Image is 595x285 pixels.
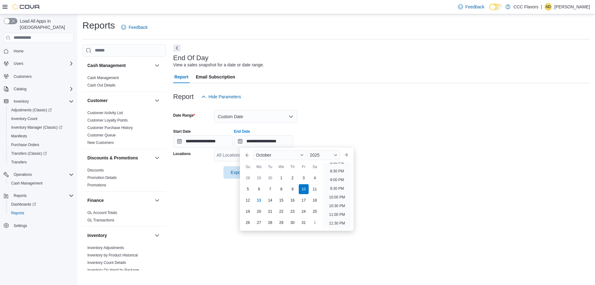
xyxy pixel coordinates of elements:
[12,4,40,10] img: Cova
[9,209,27,217] a: Reports
[14,193,27,198] span: Reports
[243,162,253,172] div: Su
[9,141,74,149] span: Purchase Orders
[6,106,76,114] a: Adjustments (Classic)
[11,72,74,80] span: Customers
[243,218,253,228] div: day-26
[288,184,297,194] div: day-9
[14,61,23,66] span: Users
[87,168,104,173] span: Discounts
[174,71,188,83] span: Report
[299,184,309,194] div: day-10
[265,218,275,228] div: day-28
[11,171,34,178] button: Operations
[87,118,128,123] span: Customer Loyalty Points
[310,162,320,172] div: Sa
[6,209,76,217] button: Reports
[310,218,320,228] div: day-1
[227,166,254,179] span: Export
[87,76,119,80] a: Cash Management
[310,153,320,158] span: 2025
[554,3,590,11] p: [PERSON_NAME]
[6,179,76,188] button: Cash Management
[9,106,54,114] a: Adjustments (Classic)
[14,74,32,79] span: Customers
[489,4,502,10] input: Dark Mode
[4,44,74,246] nav: Complex example
[87,118,128,122] a: Customer Loyalty Points
[544,3,552,11] div: Andrea Derosier
[11,98,31,105] button: Inventory
[11,211,24,216] span: Reports
[87,62,152,69] button: Cash Management
[173,135,233,148] input: Press the down key to open a popover containing a calendar.
[327,220,347,227] li: 11:30 PM
[11,142,39,147] span: Purchase Orders
[11,202,36,207] span: Dashboards
[11,116,37,121] span: Inventory Count
[242,172,320,228] div: October, 2025
[119,21,150,33] a: Feedback
[9,132,29,140] a: Manifests
[209,94,241,100] span: Hide Parameters
[6,140,76,149] button: Purchase Orders
[87,140,114,145] a: New Customers
[82,109,166,149] div: Customer
[87,197,152,203] button: Finance
[87,211,117,215] a: GL Account Totals
[87,183,106,187] a: Promotions
[87,155,138,161] h3: Discounts & Promotions
[173,113,195,118] label: Date Range
[6,132,76,140] button: Manifests
[14,172,32,177] span: Operations
[276,207,286,216] div: day-22
[9,124,74,131] span: Inventory Manager (Classic)
[1,59,76,68] button: Users
[9,158,74,166] span: Transfers
[82,19,115,32] h1: Reports
[265,207,275,216] div: day-21
[11,151,47,156] span: Transfers (Classic)
[6,158,76,167] button: Transfers
[265,173,275,183] div: day-30
[153,232,161,239] button: Inventory
[87,218,114,222] a: GL Transactions
[87,260,126,265] span: Inventory Count Details
[6,123,76,132] a: Inventory Manager (Classic)
[11,73,34,80] a: Customers
[82,74,166,91] div: Cash Management
[465,4,484,10] span: Feedback
[87,245,124,250] span: Inventory Adjustments
[6,114,76,123] button: Inventory Count
[87,232,107,238] h3: Inventory
[310,195,320,205] div: day-18
[9,115,40,122] a: Inventory Count
[276,195,286,205] div: day-15
[9,180,74,187] span: Cash Management
[87,168,104,172] a: Discounts
[87,268,139,273] span: Inventory On Hand by Package
[256,153,271,158] span: October
[265,162,275,172] div: Tu
[276,173,286,183] div: day-1
[288,218,297,228] div: day-30
[14,223,27,228] span: Settings
[288,173,297,183] div: day-2
[541,3,542,11] p: |
[253,150,306,160] div: Button. Open the month selector. October is currently selected.
[199,91,244,103] button: Hide Parameters
[9,158,29,166] a: Transfers
[87,133,116,138] span: Customer Queue
[299,207,309,216] div: day-24
[9,141,42,149] a: Purchase Orders
[288,207,297,216] div: day-23
[87,155,152,161] button: Discounts & Promotions
[6,200,76,209] a: Dashboards
[254,218,264,228] div: day-27
[82,167,166,191] div: Discounts & Promotions
[173,93,194,100] h3: Report
[310,173,320,183] div: day-4
[153,62,161,69] button: Cash Management
[288,162,297,172] div: Th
